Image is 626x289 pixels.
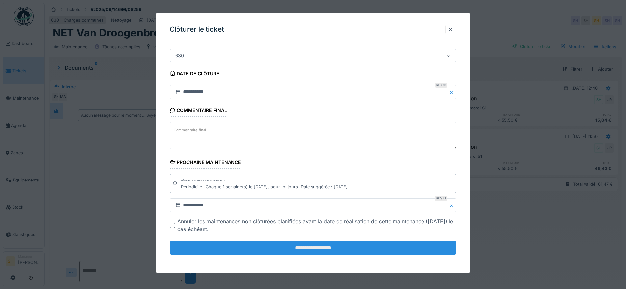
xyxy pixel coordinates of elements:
button: Close [449,198,456,212]
div: Annuler les maintenances non clôturées planifiées avant la date de réalisation de cette maintenan... [177,217,456,233]
label: Commentaire final [172,126,207,134]
div: Répétition de la maintenance [181,178,225,183]
div: Commentaire final [170,106,227,117]
div: Requis [435,196,447,201]
div: 630 [173,52,187,59]
div: Périodicité : Chaque 1 semaine(s) le [DATE], pour toujours. Date suggérée : [DATE]. [181,183,349,190]
button: Close [449,85,456,99]
div: Date de clôture [170,69,219,80]
h3: Clôturer le ticket [170,25,224,34]
div: Requis [435,83,447,88]
div: Prochaine maintenance [170,157,241,168]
